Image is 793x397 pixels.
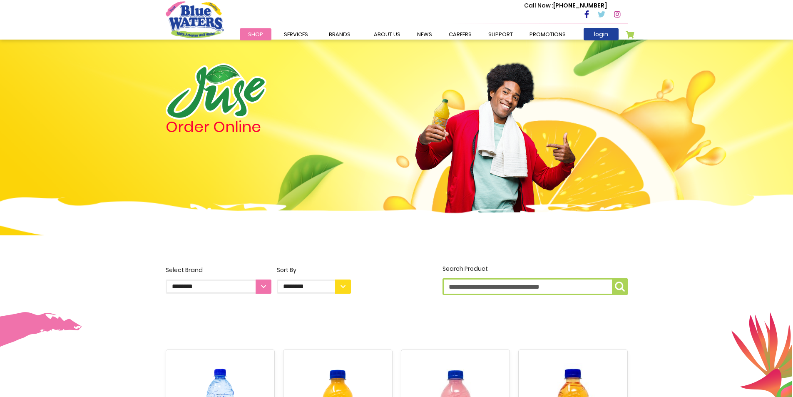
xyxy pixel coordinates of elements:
[521,28,574,40] a: Promotions
[166,280,271,294] select: Select Brand
[615,282,625,292] img: search-icon.png
[166,120,351,135] h4: Order Online
[248,30,263,38] span: Shop
[440,28,480,40] a: careers
[365,28,409,40] a: about us
[584,28,619,40] a: login
[612,278,628,295] button: Search Product
[166,1,224,38] a: store logo
[277,280,351,294] select: Sort By
[480,28,521,40] a: support
[442,265,628,295] label: Search Product
[166,63,266,120] img: logo
[409,28,440,40] a: News
[284,30,308,38] span: Services
[414,48,577,226] img: man.png
[524,1,553,10] span: Call Now :
[166,266,271,294] label: Select Brand
[442,278,628,295] input: Search Product
[329,30,351,38] span: Brands
[277,266,351,275] div: Sort By
[524,1,607,10] p: [PHONE_NUMBER]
